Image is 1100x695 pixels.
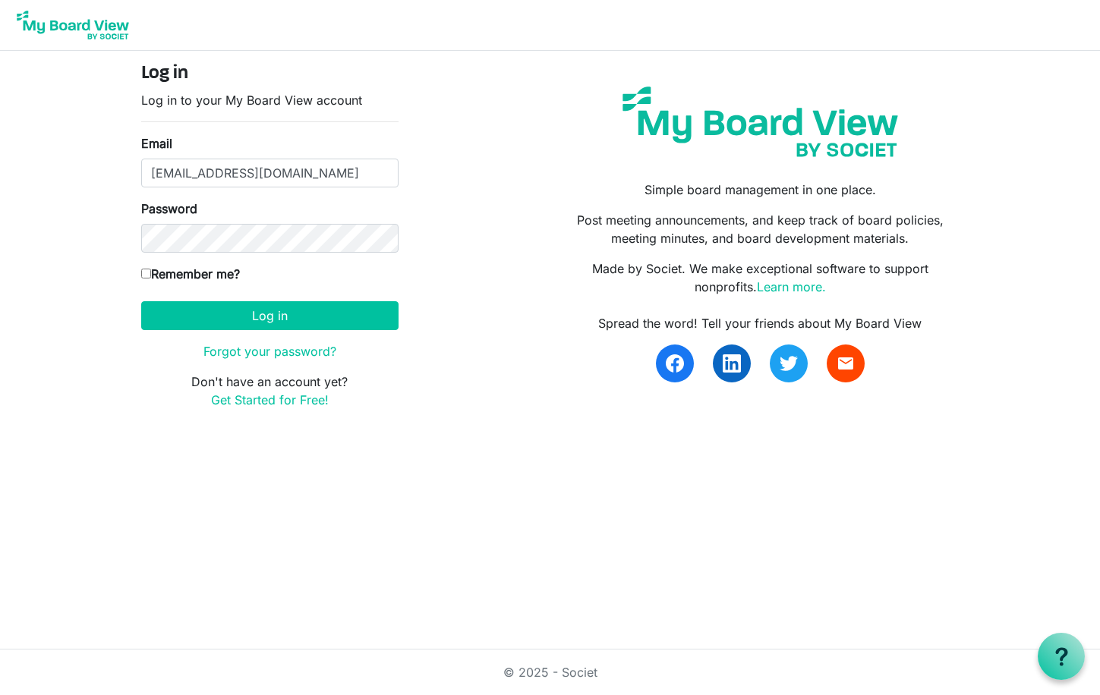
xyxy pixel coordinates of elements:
a: email [827,344,865,382]
h4: Log in [141,63,399,85]
p: Log in to your My Board View account [141,91,399,109]
a: Learn more. [757,279,826,294]
img: twitter.svg [780,354,798,373]
label: Password [141,200,197,218]
input: Remember me? [141,269,151,278]
p: Don't have an account yet? [141,373,399,409]
p: Simple board management in one place. [561,181,959,199]
p: Post meeting announcements, and keep track of board policies, meeting minutes, and board developm... [561,211,959,247]
span: email [837,354,855,373]
label: Remember me? [141,265,240,283]
label: Email [141,134,172,153]
img: facebook.svg [666,354,684,373]
button: Log in [141,301,399,330]
div: Spread the word! Tell your friends about My Board View [561,314,959,332]
img: linkedin.svg [723,354,741,373]
p: Made by Societ. We make exceptional software to support nonprofits. [561,259,959,296]
img: My Board View Logo [12,6,134,44]
img: my-board-view-societ.svg [611,75,909,168]
a: Get Started for Free! [211,392,329,407]
a: © 2025 - Societ [503,665,597,680]
a: Forgot your password? [203,344,336,359]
